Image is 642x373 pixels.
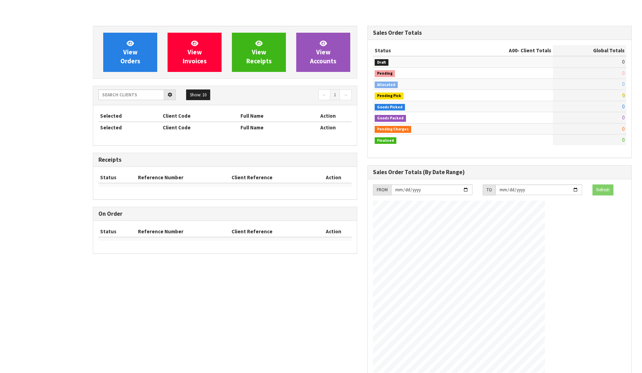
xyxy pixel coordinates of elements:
th: Action [304,122,352,133]
span: A00 [509,47,517,54]
th: Reference Number [136,226,230,237]
span: 0 [622,137,624,143]
span: 0 [622,70,624,76]
th: Selected [98,110,161,121]
th: Client Code [161,110,239,121]
th: Client Reference [230,226,315,237]
span: Pending [375,70,395,77]
a: ViewAccounts [296,33,350,72]
th: Client Code [161,122,239,133]
th: Selected [98,122,161,133]
a: ViewOrders [103,33,157,72]
span: 0 [622,81,624,87]
span: 0 [622,92,624,98]
th: Full Name [239,122,304,133]
a: → [340,89,352,100]
span: Goods Picked [375,104,405,111]
h3: Sales Order Totals (By Date Range) [373,169,626,175]
span: 0 [622,114,624,121]
a: ViewReceipts [232,33,286,72]
span: 0 [622,103,624,110]
th: Action [304,110,352,121]
button: Refresh [592,184,613,195]
span: 0 [622,126,624,132]
span: View Orders [120,39,140,65]
span: View Receipts [246,39,272,65]
span: Allocated [375,82,398,88]
a: ← [318,89,330,100]
span: Draft [375,59,388,66]
span: Goods Packed [375,115,406,122]
th: - Client Totals [457,45,553,56]
span: Pending Pick [375,93,404,99]
h3: On Order [98,211,352,217]
button: Show: 10 [186,89,210,100]
div: FROM [373,184,391,195]
th: Status [98,172,136,183]
th: Status [98,226,136,237]
h3: Sales Order Totals [373,30,626,36]
span: View Accounts [310,39,336,65]
th: Action [315,226,352,237]
th: Status [373,45,457,56]
th: Client Reference [230,172,315,183]
th: Action [315,172,352,183]
span: Pending Charges [375,126,411,133]
th: Reference Number [136,172,230,183]
a: 1 [330,89,340,100]
input: Search clients [98,89,164,100]
th: Full Name [239,110,304,121]
span: View Invoices [183,39,207,65]
h3: Receipts [98,157,352,163]
th: Global Totals [553,45,626,56]
a: ViewInvoices [168,33,222,72]
div: TO [483,184,495,195]
nav: Page navigation [230,89,352,102]
span: 0 [622,58,624,65]
span: Finalised [375,137,396,144]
